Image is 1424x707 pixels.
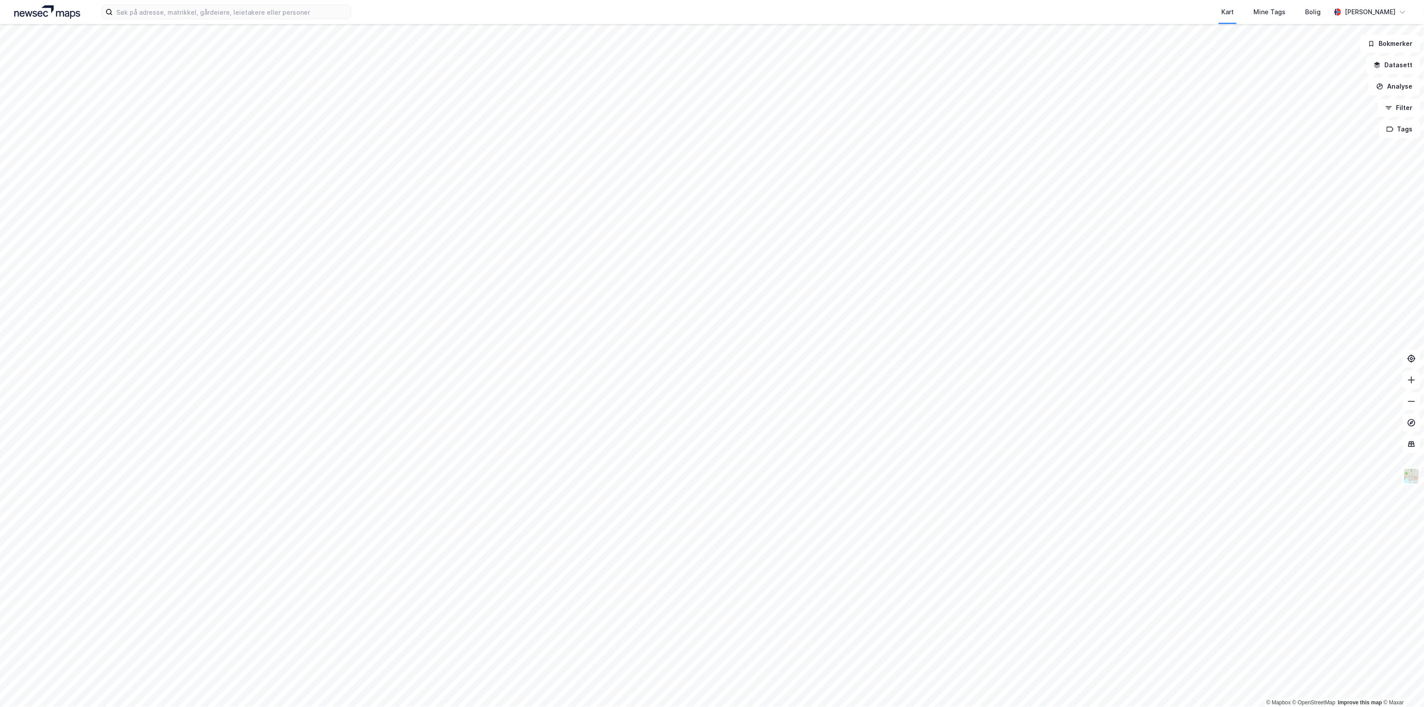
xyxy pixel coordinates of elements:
[1305,7,1321,17] div: Bolig
[113,5,351,19] input: Søk på adresse, matrikkel, gårdeiere, leietakere eller personer
[1379,664,1424,707] iframe: Chat Widget
[1379,120,1420,138] button: Tags
[1338,699,1382,706] a: Improve this map
[1221,7,1234,17] div: Kart
[14,5,80,19] img: logo.a4113a55bc3d86da70a041830d287a7e.svg
[1253,7,1285,17] div: Mine Tags
[1360,35,1420,53] button: Bokmerker
[1403,468,1420,485] img: Z
[1293,699,1336,706] a: OpenStreetMap
[1366,56,1420,74] button: Datasett
[1378,99,1420,117] button: Filter
[1345,7,1395,17] div: [PERSON_NAME]
[1369,78,1420,95] button: Analyse
[1266,699,1291,706] a: Mapbox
